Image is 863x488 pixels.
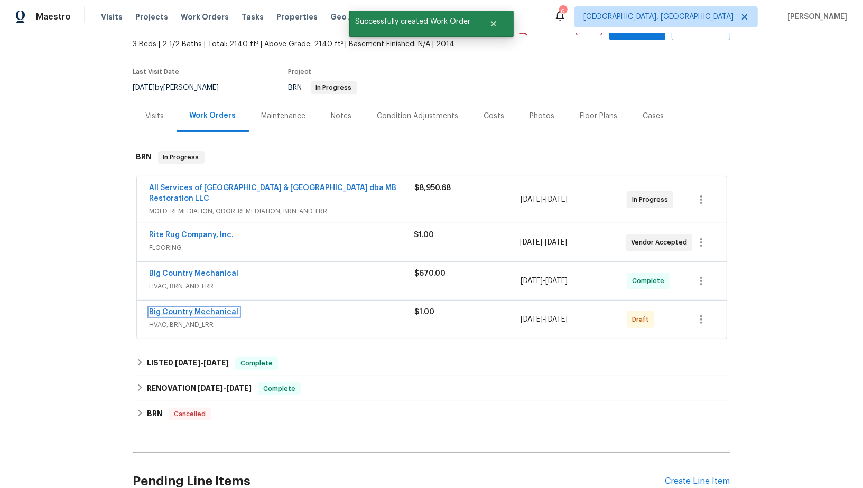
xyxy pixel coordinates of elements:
[520,239,542,246] span: [DATE]
[289,69,312,75] span: Project
[133,140,730,174] div: BRN In Progress
[643,111,664,121] div: Cases
[521,196,543,203] span: [DATE]
[414,231,434,239] span: $1.00
[170,409,210,419] span: Cancelled
[521,276,568,286] span: -
[133,376,730,401] div: RENOVATION [DATE]-[DATE]Complete
[631,237,691,248] span: Vendor Accepted
[632,194,672,205] span: In Progress
[133,81,232,94] div: by [PERSON_NAME]
[632,314,653,325] span: Draft
[330,12,399,22] span: Geo Assignments
[276,12,318,22] span: Properties
[349,11,476,33] span: Successfully created Work Order
[415,184,451,192] span: $8,950.68
[521,194,568,205] span: -
[415,308,435,316] span: $1.00
[146,111,164,121] div: Visits
[198,384,223,392] span: [DATE]
[262,111,306,121] div: Maintenance
[136,151,152,164] h6: BRN
[133,401,730,427] div: BRN Cancelled
[135,12,168,22] span: Projects
[583,12,734,22] span: [GEOGRAPHIC_DATA], [GEOGRAPHIC_DATA]
[133,351,730,376] div: LISTED [DATE]-[DATE]Complete
[226,384,252,392] span: [DATE]
[147,408,162,420] h6: BRN
[415,270,446,277] span: $670.00
[331,111,352,121] div: Notes
[521,314,568,325] span: -
[150,308,239,316] a: Big Country Mechanical
[236,358,277,369] span: Complete
[203,359,229,367] span: [DATE]
[175,359,200,367] span: [DATE]
[530,111,555,121] div: Photos
[198,384,252,392] span: -
[133,84,155,91] span: [DATE]
[559,6,567,17] div: 6
[147,357,229,370] h6: LISTED
[289,84,357,91] span: BRN
[259,383,300,394] span: Complete
[181,12,229,22] span: Work Orders
[521,316,543,323] span: [DATE]
[377,111,459,121] div: Condition Adjustments
[484,111,505,121] div: Costs
[665,476,730,486] div: Create Line Item
[545,239,567,246] span: [DATE]
[632,276,669,286] span: Complete
[150,281,415,292] span: HVAC, BRN_AND_LRR
[150,320,415,330] span: HVAC, BRN_AND_LRR
[175,359,229,367] span: -
[150,231,234,239] a: Rite Rug Company, Inc.
[520,237,567,248] span: -
[521,277,543,285] span: [DATE]
[545,277,568,285] span: [DATE]
[476,13,511,34] button: Close
[101,12,123,22] span: Visits
[312,85,356,91] span: In Progress
[150,270,239,277] a: Big Country Mechanical
[159,152,203,163] span: In Progress
[150,242,414,253] span: FLOORING
[150,206,415,217] span: MOLD_REMEDIATION, ODOR_REMEDIATION, BRN_AND_LRR
[36,12,71,22] span: Maestro
[545,196,568,203] span: [DATE]
[133,39,516,50] span: 3 Beds | 2 1/2 Baths | Total: 2140 ft² | Above Grade: 2140 ft² | Basement Finished: N/A | 2014
[190,110,236,121] div: Work Orders
[545,316,568,323] span: [DATE]
[242,13,264,21] span: Tasks
[783,12,847,22] span: [PERSON_NAME]
[580,111,618,121] div: Floor Plans
[133,69,180,75] span: Last Visit Date
[147,382,252,395] h6: RENOVATION
[150,184,397,202] a: All Services of [GEOGRAPHIC_DATA] & [GEOGRAPHIC_DATA] dba MB Restoration LLC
